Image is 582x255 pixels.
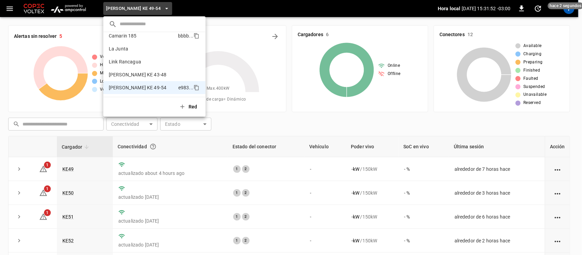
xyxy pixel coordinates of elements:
div: copy [193,32,200,40]
p: Camarin 185 [109,32,175,39]
p: [PERSON_NAME] KE 43-48 [109,71,175,78]
p: La Junta [109,45,176,52]
div: copy [193,84,200,92]
p: Link Rancagua [109,58,176,65]
p: [PERSON_NAME] KE 49-54 [109,84,176,91]
button: Red [175,100,203,114]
